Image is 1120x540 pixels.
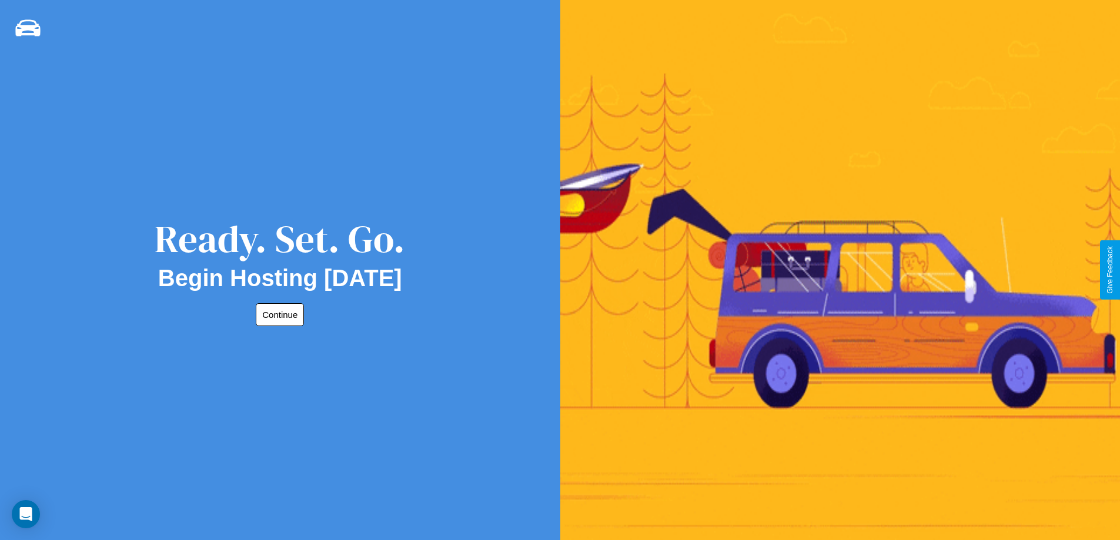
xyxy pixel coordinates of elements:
button: Continue [256,303,304,326]
div: Give Feedback [1106,246,1114,294]
h2: Begin Hosting [DATE] [158,265,402,291]
div: Open Intercom Messenger [12,500,40,528]
div: Ready. Set. Go. [155,213,405,265]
